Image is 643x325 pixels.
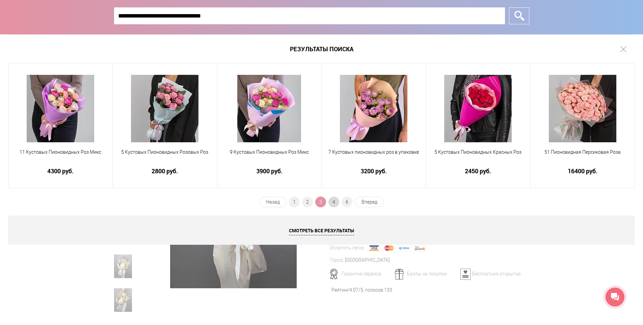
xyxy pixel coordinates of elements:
[13,149,108,164] a: 11 Кустовых Пионовидных Роз Микс
[13,149,108,156] span: 11 Кустовых Пионовидных Роз Микс
[289,227,354,235] span: Смотреть все результаты
[117,149,212,164] a: 5 Кустовых Пионовидных Розовых Роз
[259,197,287,207] a: Назад
[430,149,526,156] span: 5 Кустовых Пионовидных Красных Роз
[444,75,512,142] img: 5 Кустовых Пионовидных Красных Роз
[237,75,301,142] img: 9 Кустовых Пионовидных Роз Микс
[117,149,212,156] span: 5 Кустовых Пионовидных Розовых Роз
[340,75,407,142] img: 7 Кустовых пионовидных роз в упаковке
[535,149,630,156] span: 51 Пионовидная Персиковая Роза
[326,149,421,164] a: 7 Кустовых пионовидных роз в упаковке
[355,197,384,207] a: Вперед
[549,75,616,142] img: 51 Пионовидная Персиковая Роза
[8,34,635,63] h1: Результаты поиска
[13,168,108,175] a: 4300 руб.
[430,149,526,164] a: 5 Кустовых Пионовидных Красных Роз
[328,197,339,207] a: 4
[326,149,421,156] span: 7 Кустовых пионовидных роз в упаковке
[535,149,630,164] a: 51 Пионовидная Персиковая Роза
[27,75,94,142] img: 11 Кустовых Пионовидных Роз Микс
[8,216,635,245] a: Смотреть все результаты
[302,197,313,207] a: 2
[535,168,630,175] a: 16400 руб.
[131,75,198,142] img: 5 Кустовых Пионовидных Розовых Роз
[326,168,421,175] a: 3200 руб.
[430,168,526,175] a: 2450 руб.
[222,149,317,156] span: 9 Кустовых Пионовидных Роз Микс
[342,197,352,207] a: 6
[289,197,300,207] a: 1
[222,168,317,175] a: 3900 руб.
[222,149,317,164] a: 9 Кустовых Пионовидных Роз Микс
[315,197,326,207] span: 3
[117,168,212,175] a: 2800 руб.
